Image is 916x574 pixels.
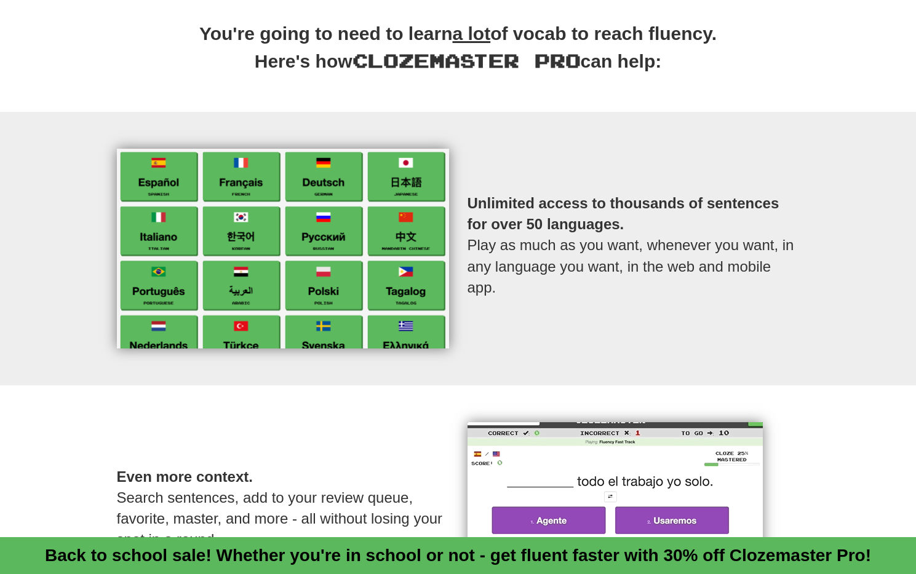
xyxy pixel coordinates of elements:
[45,546,871,565] a: Back to school sale! Whether you're in school or not - get fluent faster with 30% off Clozemaster...
[117,468,253,485] strong: Even more context.
[352,49,581,71] span: Clozemaster Pro
[453,23,491,44] u: a lot
[468,168,800,323] p: Play as much as you want, whenever you want, in any language you want, in the web and mobile app.
[117,149,449,348] img: languages-list.png
[468,195,779,232] strong: Unlimited access to thousands of sentences for over 50 languages.
[108,21,809,87] h2: You're going to need to learn of vocab to reach fluency. Here's how can help:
